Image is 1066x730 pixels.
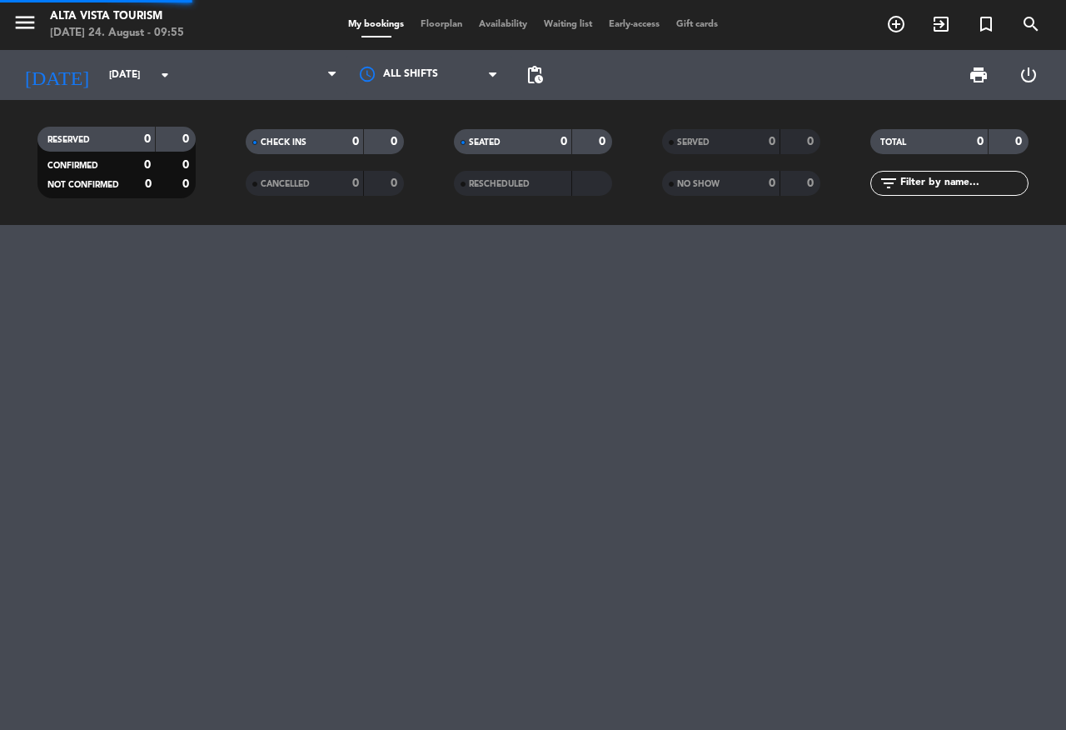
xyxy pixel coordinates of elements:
strong: 0 [391,177,401,189]
i: search [1021,14,1041,34]
div: Alta Vista Tourism [50,8,184,25]
div: [DATE] 24. August - 09:55 [50,25,184,42]
strong: 0 [144,159,151,171]
button: menu [12,10,37,41]
span: Waiting list [535,20,600,29]
strong: 0 [977,136,984,147]
span: RESERVED [47,136,90,144]
span: CHECK INS [261,138,306,147]
span: Availability [471,20,535,29]
i: filter_list [879,173,899,193]
strong: 0 [769,177,775,189]
i: arrow_drop_down [155,65,175,85]
span: pending_actions [525,65,545,85]
span: NOT CONFIRMED [47,181,119,189]
i: [DATE] [12,57,101,93]
strong: 0 [560,136,567,147]
span: My bookings [340,20,412,29]
span: Gift cards [668,20,726,29]
strong: 0 [352,177,359,189]
span: print [969,65,989,85]
i: exit_to_app [931,14,951,34]
span: Early-access [600,20,668,29]
strong: 0 [144,133,151,145]
span: CONFIRMED [47,162,98,170]
strong: 0 [182,159,192,171]
span: Floorplan [412,20,471,29]
i: power_settings_new [1019,65,1039,85]
span: SEATED [469,138,501,147]
i: add_circle_outline [886,14,906,34]
strong: 0 [145,178,152,190]
input: Filter by name... [899,174,1028,192]
i: turned_in_not [976,14,996,34]
strong: 0 [769,136,775,147]
strong: 0 [807,136,817,147]
strong: 0 [1015,136,1025,147]
strong: 0 [182,178,192,190]
strong: 0 [599,136,609,147]
div: LOG OUT [1004,50,1054,100]
strong: 0 [352,136,359,147]
i: menu [12,10,37,35]
span: NO SHOW [677,180,720,188]
span: CANCELLED [261,180,310,188]
span: TOTAL [880,138,906,147]
strong: 0 [807,177,817,189]
span: RESCHEDULED [469,180,530,188]
strong: 0 [182,133,192,145]
strong: 0 [391,136,401,147]
span: SERVED [677,138,710,147]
